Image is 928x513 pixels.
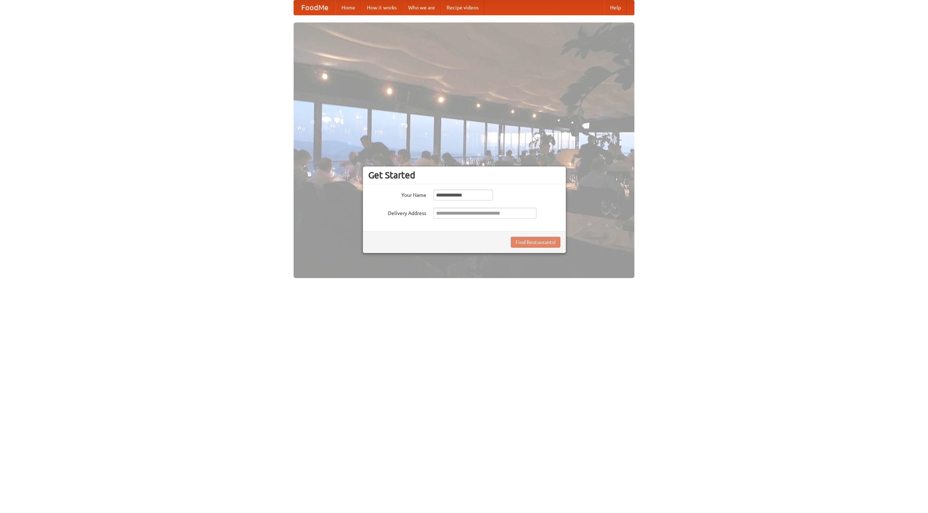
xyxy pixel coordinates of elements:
a: Who we are [402,0,441,15]
a: FoodMe [294,0,336,15]
label: Delivery Address [368,208,426,217]
a: How it works [361,0,402,15]
label: Your Name [368,190,426,199]
a: Help [604,0,627,15]
h3: Get Started [368,170,560,181]
a: Home [336,0,361,15]
button: Find Restaurants! [511,237,560,248]
a: Recipe videos [441,0,484,15]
